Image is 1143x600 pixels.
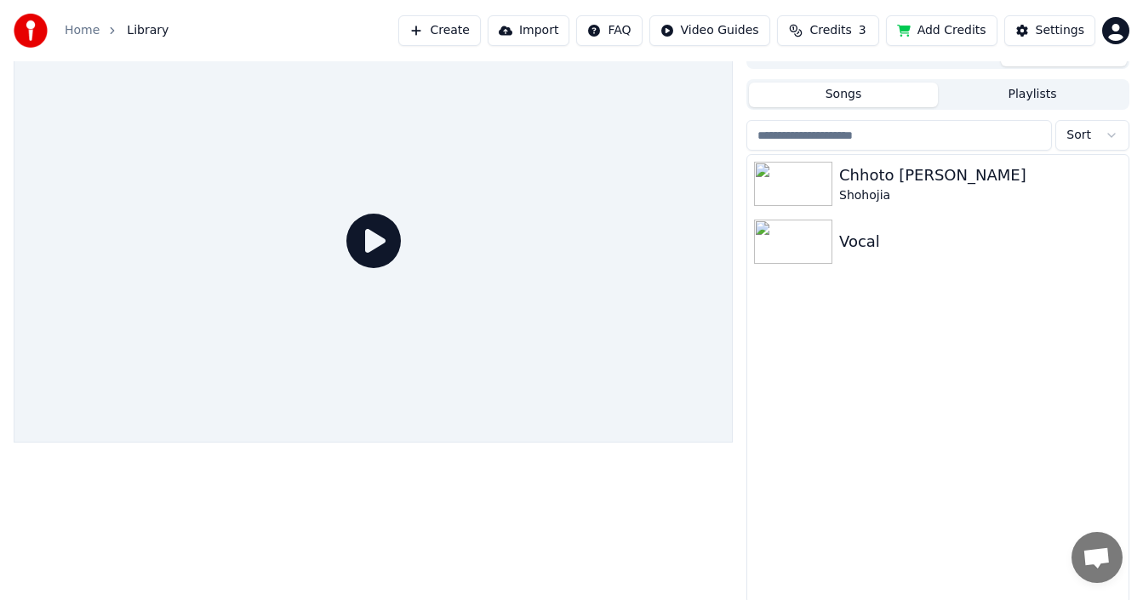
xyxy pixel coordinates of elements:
[749,83,938,107] button: Songs
[938,83,1127,107] button: Playlists
[649,15,770,46] button: Video Guides
[1036,22,1084,39] div: Settings
[127,22,169,39] span: Library
[886,15,997,46] button: Add Credits
[65,22,100,39] a: Home
[1004,15,1095,46] button: Settings
[14,14,48,48] img: youka
[839,163,1122,187] div: Chhoto [PERSON_NAME]
[398,15,481,46] button: Create
[1072,532,1123,583] div: Open chat
[576,15,642,46] button: FAQ
[859,22,866,39] span: 3
[777,15,879,46] button: Credits3
[1066,127,1091,144] span: Sort
[809,22,851,39] span: Credits
[65,22,169,39] nav: breadcrumb
[839,230,1122,254] div: Vocal
[839,187,1122,204] div: Shohojia
[488,15,569,46] button: Import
